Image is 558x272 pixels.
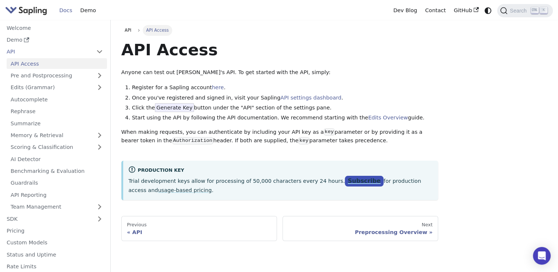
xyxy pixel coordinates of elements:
[497,4,552,17] button: Search (Ctrl+K)
[3,249,107,260] a: Status and Uptime
[3,213,92,224] a: SDK
[55,5,76,16] a: Docs
[7,189,107,200] a: API Reporting
[212,84,223,90] a: here
[155,103,194,112] span: Generate Key
[7,82,107,93] a: Edits (Grammar)
[533,247,551,265] div: Open Intercom Messenger
[7,106,107,117] a: Rephrase
[3,226,107,236] a: Pricing
[121,25,135,35] a: API
[7,118,107,129] a: Summarize
[345,176,384,186] a: Subscribe
[3,35,107,45] a: Demo
[121,216,277,241] a: PreviousAPI
[288,229,433,236] div: Preprocessing Overview
[7,166,107,177] a: Benchmarking & Evaluation
[121,216,438,241] nav: Docs pages
[421,5,450,16] a: Contact
[158,187,212,193] a: usage-based pricing
[92,213,107,224] button: Expand sidebar category 'SDK'
[127,229,271,236] div: API
[389,5,421,16] a: Dev Blog
[132,114,439,122] li: Start using the API by following the API documentation. We recommend starting with the guide.
[127,222,271,228] div: Previous
[7,202,107,212] a: Team Management
[121,25,438,35] nav: Breadcrumbs
[298,137,309,144] code: key
[7,142,107,153] a: Scoring & Classification
[540,7,547,14] kbd: K
[3,46,92,57] a: API
[7,58,107,69] a: API Access
[507,8,531,14] span: Search
[132,94,439,102] li: Once you've registered and signed in, visit your Sapling .
[3,237,107,248] a: Custom Models
[128,176,433,195] p: Trial development keys allow for processing of 50,000 characters every 24 hours. for production a...
[132,83,439,92] li: Register for a Sapling account .
[7,130,107,141] a: Memory & Retrieval
[121,128,438,146] p: When making requests, you can authenticate by including your API key as a parameter or by providi...
[280,95,341,101] a: API settings dashboard
[7,94,107,105] a: Autocomplete
[450,5,482,16] a: GitHub
[283,216,438,241] a: NextPreprocessing Overview
[7,154,107,164] a: AI Detector
[288,222,433,228] div: Next
[3,261,107,272] a: Rate Limits
[5,5,50,16] a: Sapling.ai
[92,46,107,57] button: Collapse sidebar category 'API'
[7,178,107,188] a: Guardrails
[76,5,100,16] a: Demo
[368,115,408,121] a: Edits Overview
[121,68,438,77] p: Anyone can test out [PERSON_NAME]'s API. To get started with the API, simply:
[483,5,493,16] button: Switch between dark and light mode (currently system mode)
[172,137,213,144] code: Authorization
[143,25,172,35] span: API Access
[7,70,107,81] a: Pre and Postprocessing
[125,28,131,33] span: API
[3,22,107,33] a: Welcome
[121,40,438,60] h1: API Access
[132,104,439,112] li: Click the button under the "API" section of the settings pane.
[324,128,335,136] code: key
[128,166,433,175] div: Production Key
[5,5,47,16] img: Sapling.ai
